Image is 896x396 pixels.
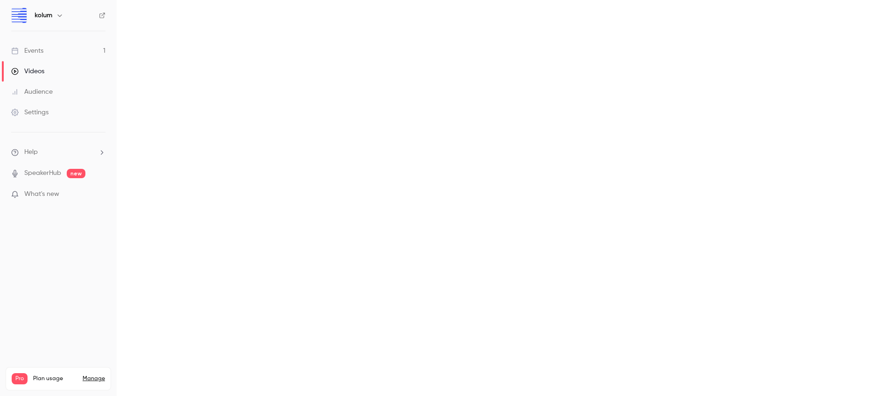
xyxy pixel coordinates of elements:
[11,46,43,56] div: Events
[12,8,27,23] img: kolum
[83,375,105,382] a: Manage
[24,168,61,178] a: SpeakerHub
[33,375,77,382] span: Plan usage
[24,147,38,157] span: Help
[24,189,59,199] span: What's new
[67,169,85,178] span: new
[11,67,44,76] div: Videos
[94,190,105,199] iframe: Noticeable Trigger
[12,373,28,384] span: Pro
[35,11,52,20] h6: kolum
[11,147,105,157] li: help-dropdown-opener
[11,108,49,117] div: Settings
[11,87,53,97] div: Audience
